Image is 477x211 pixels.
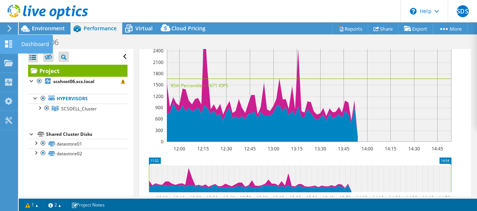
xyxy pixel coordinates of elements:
[173,195,184,201] text: 12:10
[28,65,127,77] a: Project
[372,195,384,201] text: 14:10
[355,195,367,201] text: 14:00
[153,93,163,100] text: 1200
[28,149,127,158] a: datastore02
[155,127,163,134] text: 300
[410,8,417,15] svg: \n
[171,25,205,32] span: Cloud Pricing
[239,195,251,201] text: 12:50
[18,35,53,53] div: Dashboard
[289,195,301,201] text: 13:20
[438,195,450,201] text: 14:50
[28,104,127,113] a: SCSDELL_Cluster
[46,130,127,139] div: Shared Cluster Disks
[153,82,163,88] text: 1500
[206,195,217,201] text: 12:30
[156,195,168,201] text: 12:00
[155,116,163,122] text: 600
[314,146,326,152] text: 13:30
[84,25,117,32] span: Performance
[339,195,351,201] text: 13:50
[61,105,97,112] span: SCSDELL_Cluster
[398,23,433,34] a: Export
[197,146,208,152] text: 12:15
[28,77,127,86] a: scshost06.scs.local
[337,146,349,152] text: 13:45
[272,195,284,201] text: 13:10
[135,25,153,32] span: Virtual
[223,195,234,201] text: 12:40
[66,200,110,210] a: Project Notes
[155,104,163,111] text: 900
[433,23,468,34] a: More
[28,139,127,149] a: datastore01
[306,195,317,201] text: 13:30
[20,200,43,210] a: 1
[244,146,255,152] text: 12:45
[53,78,94,85] b: scshost06.scs.local
[361,146,373,152] text: 14:00
[256,195,267,201] text: 13:00
[457,5,469,17] span: SDS
[332,23,368,34] a: Reports
[405,195,417,201] text: 14:30
[408,146,420,152] text: 14:30
[368,23,399,34] a: Share
[153,48,163,54] text: 2400
[28,94,127,104] a: Hypervisors
[291,146,302,152] text: 13:15
[220,146,232,152] text: 12:30
[322,195,334,201] text: 13:40
[171,82,228,89] text: 95th Percentile = 1671 IOPS
[32,25,65,32] span: Environment
[43,200,66,210] a: 2
[161,138,163,145] text: 0
[189,195,201,201] text: 12:20
[153,59,163,65] text: 2100
[431,146,443,152] text: 14:45
[267,146,279,152] text: 13:00
[384,146,396,152] text: 14:15
[153,70,163,77] text: 1800
[388,195,400,201] text: 14:20
[422,195,433,201] text: 14:40
[173,146,185,152] text: 12:00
